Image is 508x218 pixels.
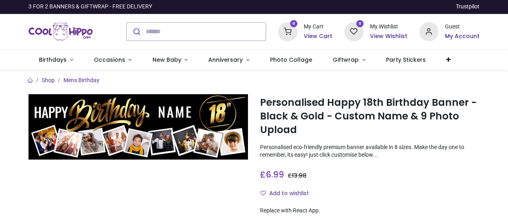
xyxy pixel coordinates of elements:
a: New Baby [142,50,198,71]
a: 0 [278,28,297,34]
span: Photo Collage [270,56,312,64]
sup: 0 [356,20,364,28]
h1: Personalised Happy 18th Birthday Banner - Black & Gold - Custom Name & 9 Photo Upload [260,96,480,137]
sup: 0 [290,20,298,28]
div: 3 FOR 2 BANNERS & GIFTWRAP - FREE DELIVERY [28,3,152,11]
a: View Cart [304,32,332,40]
a: My Account [445,32,480,40]
div: My Cart [304,23,332,31]
span: £ [260,169,284,180]
span: 13.98 [292,172,307,180]
a: Logo of Cool Hippo [28,20,93,43]
a: Anniversary [198,50,260,71]
i: Add to wishlist [260,190,266,196]
p: Personalised eco-friendly premium banner available in 8 sizes. Make the day one to remember, its ... [260,143,480,159]
a: Birthdays [28,50,83,71]
a: View Wishlist [370,32,407,40]
a: Shop [42,77,55,83]
span: £ [288,172,307,180]
div: Guest [445,23,480,31]
a: Trustpilot [456,3,480,11]
div: Replace with React App. [260,207,480,215]
a: Giftwrap [323,50,376,71]
button: Add to wishlistAdd to wishlist [260,187,316,200]
span: New Baby [152,56,181,64]
span: Occasions [94,56,125,64]
button: Submit [127,23,146,40]
div: My Wishlist [370,23,407,31]
span: Party Stickers [386,56,426,64]
span: 6.99 [266,169,284,180]
a: Occasions [83,50,142,71]
span: Birthdays [39,56,67,64]
span: Giftwrap [333,56,359,64]
a: Mens Birthday [63,77,100,83]
span: Anniversary [208,56,243,64]
img: Personalised Happy 18th Birthday Banner - Black & Gold - Custom Name & 9 Photo Upload [28,94,248,160]
a: 0 [344,28,364,34]
img: Cool Hippo [28,20,93,43]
